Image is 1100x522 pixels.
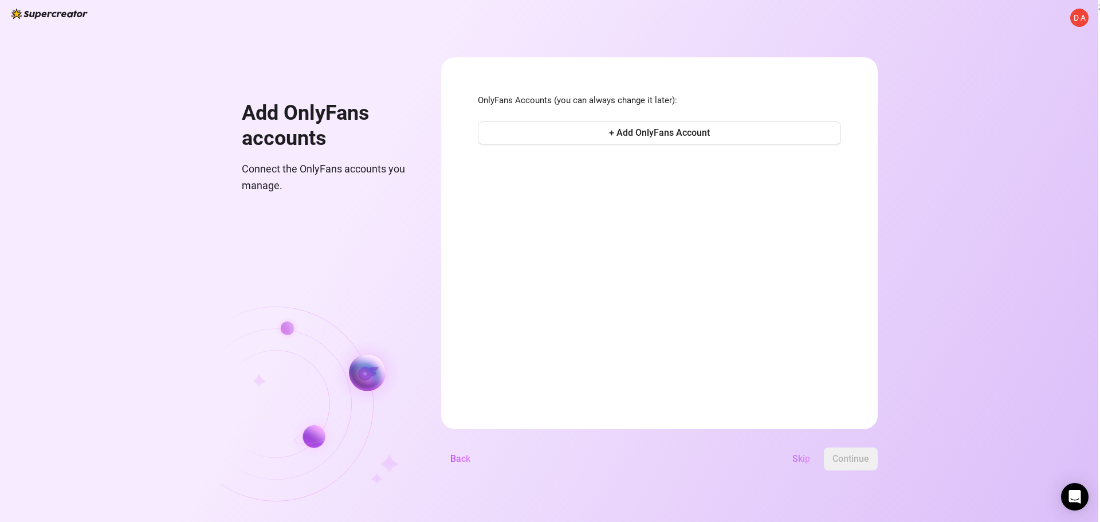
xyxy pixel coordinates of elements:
[11,9,88,19] img: logo
[792,453,810,464] span: Skip
[478,121,841,144] button: + Add OnlyFans Account
[450,453,470,464] span: Back
[609,127,710,138] span: + Add OnlyFans Account
[824,448,878,470] button: Continue
[242,101,414,151] h1: Add OnlyFans accounts
[1061,483,1089,511] div: Open Intercom Messenger
[441,448,480,470] button: Back
[242,161,414,194] span: Connect the OnlyFans accounts you manage.
[1074,11,1086,24] span: D A
[478,94,841,108] span: OnlyFans Accounts (you can always change it later):
[783,448,819,470] button: Skip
